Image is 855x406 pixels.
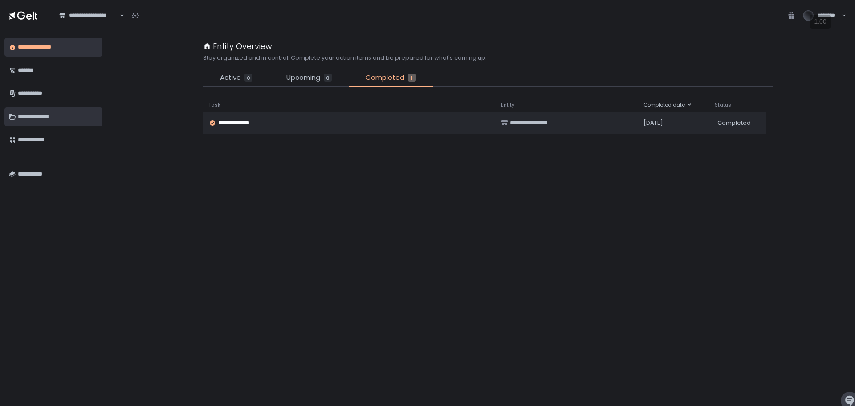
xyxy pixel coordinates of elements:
[244,74,252,82] div: 0
[53,6,124,25] div: Search for option
[717,119,751,127] span: Completed
[203,40,272,52] div: Entity Overview
[286,73,320,83] span: Upcoming
[324,74,332,82] div: 0
[501,102,514,108] span: Entity
[208,102,220,108] span: Task
[118,11,119,20] input: Search for option
[366,73,404,83] span: Completed
[408,74,416,82] div: 1
[715,102,731,108] span: Status
[220,73,241,83] span: Active
[203,54,487,62] h2: Stay organized and in control. Complete your action items and be prepared for what's coming up.
[643,119,663,127] span: [DATE]
[643,102,685,108] span: Completed date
